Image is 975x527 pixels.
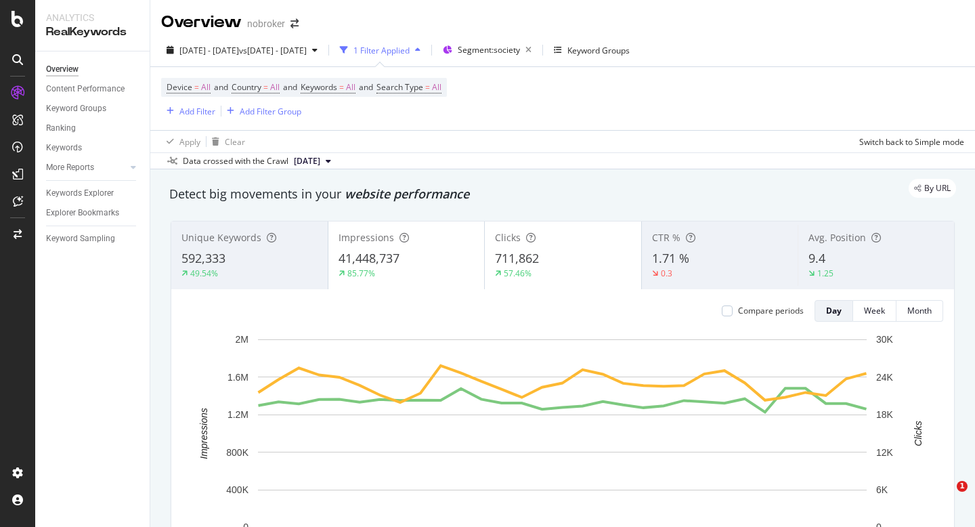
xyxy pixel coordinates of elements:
[46,102,140,116] a: Keyword Groups
[913,421,924,446] text: Clicks
[46,186,114,201] div: Keywords Explorer
[46,121,140,135] a: Ranking
[288,153,337,169] button: [DATE]
[896,300,943,322] button: Month
[339,250,399,266] span: 41,448,737
[339,81,344,93] span: =
[432,78,441,97] span: All
[924,184,951,192] span: By URL
[240,106,301,117] div: Add Filter Group
[359,81,373,93] span: and
[46,62,140,77] a: Overview
[301,81,337,93] span: Keywords
[283,81,297,93] span: and
[652,231,680,244] span: CTR %
[161,131,200,152] button: Apply
[161,39,323,61] button: [DATE] - [DATE]vs[DATE] - [DATE]
[458,44,520,56] span: Segment: society
[46,206,119,220] div: Explorer Bookmarks
[227,372,248,383] text: 1.6M
[183,155,288,167] div: Data crossed with the Crawl
[876,409,894,420] text: 18K
[909,179,956,198] div: legacy label
[826,305,842,316] div: Day
[247,17,285,30] div: nobroker
[46,186,140,201] a: Keywords Explorer
[226,484,248,495] text: 400K
[957,481,968,492] span: 1
[347,268,375,279] div: 85.77%
[876,447,894,458] text: 12K
[214,81,228,93] span: and
[201,78,211,97] span: All
[225,136,245,148] div: Clear
[46,232,115,246] div: Keyword Sampling
[46,62,79,77] div: Overview
[294,155,320,167] span: 2025 Aug. 4th
[425,81,430,93] span: =
[808,250,825,266] span: 9.4
[236,334,248,345] text: 2M
[437,39,537,61] button: Segment:society
[46,232,140,246] a: Keyword Sampling
[738,305,804,316] div: Compare periods
[907,305,932,316] div: Month
[876,484,888,495] text: 6K
[853,300,896,322] button: Week
[194,81,199,93] span: =
[46,121,76,135] div: Ranking
[181,231,261,244] span: Unique Keywords
[270,78,280,97] span: All
[46,141,82,155] div: Keywords
[232,81,261,93] span: Country
[339,231,394,244] span: Impressions
[46,11,139,24] div: Analytics
[46,24,139,40] div: RealKeywords
[495,231,521,244] span: Clicks
[876,334,894,345] text: 30K
[190,268,218,279] div: 49.54%
[290,19,299,28] div: arrow-right-arrow-left
[859,136,964,148] div: Switch back to Simple mode
[548,39,635,61] button: Keyword Groups
[161,11,242,34] div: Overview
[46,161,94,175] div: More Reports
[661,268,672,279] div: 0.3
[179,45,239,56] span: [DATE] - [DATE]
[179,136,200,148] div: Apply
[239,45,307,56] span: vs [DATE] - [DATE]
[46,161,127,175] a: More Reports
[161,103,215,119] button: Add Filter
[353,45,410,56] div: 1 Filter Applied
[46,82,140,96] a: Content Performance
[221,103,301,119] button: Add Filter Group
[46,102,106,116] div: Keyword Groups
[207,131,245,152] button: Clear
[46,82,125,96] div: Content Performance
[876,372,894,383] text: 24K
[815,300,853,322] button: Day
[227,409,248,420] text: 1.2M
[179,106,215,117] div: Add Filter
[346,78,355,97] span: All
[817,268,833,279] div: 1.25
[652,250,689,266] span: 1.71 %
[46,206,140,220] a: Explorer Bookmarks
[504,268,532,279] div: 57.46%
[854,131,964,152] button: Switch back to Simple mode
[334,39,426,61] button: 1 Filter Applied
[495,250,539,266] span: 711,862
[376,81,423,93] span: Search Type
[167,81,192,93] span: Device
[808,231,866,244] span: Avg. Position
[226,447,248,458] text: 800K
[567,45,630,56] div: Keyword Groups
[181,250,225,266] span: 592,333
[46,141,140,155] a: Keywords
[263,81,268,93] span: =
[929,481,961,513] iframe: Intercom live chat
[864,305,885,316] div: Week
[198,408,209,459] text: Impressions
